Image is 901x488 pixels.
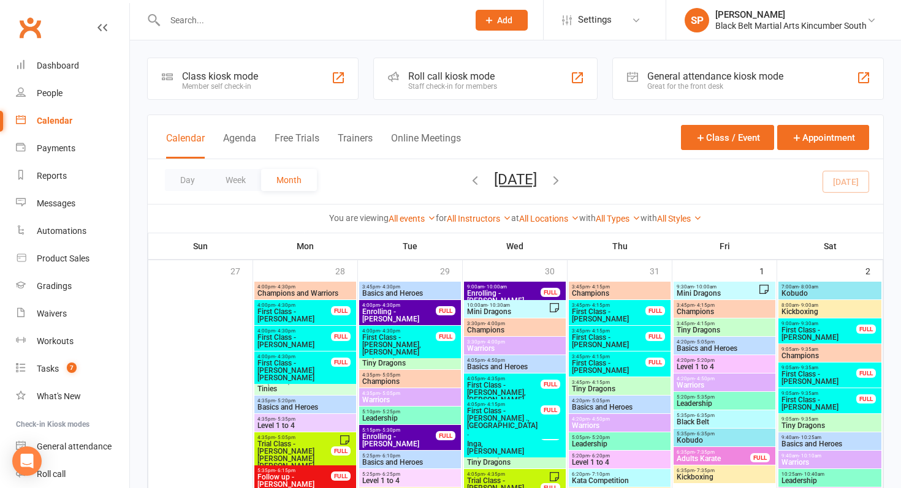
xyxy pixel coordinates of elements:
[362,328,436,334] span: 4:00pm
[161,12,460,29] input: Search...
[15,12,45,43] a: Clubworx
[676,437,773,444] span: Kobudo
[380,302,400,308] span: - 4:30pm
[257,416,354,422] span: 4:35pm
[37,143,75,153] div: Payments
[799,284,818,290] span: - 8:00am
[275,435,295,440] span: - 5:05pm
[380,471,400,477] span: - 6:25pm
[647,70,783,82] div: General attendance kiosk mode
[16,245,129,272] a: Product Sales
[210,169,261,191] button: Week
[541,288,560,297] div: FULL
[331,446,351,456] div: FULL
[257,290,354,297] span: Champions and Warriors
[645,332,665,341] div: FULL
[799,435,821,440] span: - 10:25am
[463,233,568,259] th: Wed
[436,431,455,440] div: FULL
[466,433,541,455] span: First Class - River Inga, [PERSON_NAME]
[16,190,129,217] a: Messages
[568,233,672,259] th: Thu
[391,132,461,159] button: Online Meetings
[37,116,72,126] div: Calendar
[571,354,646,359] span: 3:45pm
[596,214,641,223] a: All Types
[781,370,857,385] span: First Class - [PERSON_NAME]
[16,460,129,488] a: Roll call
[571,359,646,374] span: First Class - [PERSON_NAME]
[16,328,129,355] a: Workouts
[37,281,72,291] div: Gradings
[362,284,458,290] span: 3:45pm
[541,380,560,389] div: FULL
[571,328,646,334] span: 3:45pm
[759,260,777,280] div: 1
[519,214,579,223] a: All Locations
[440,260,462,280] div: 29
[487,302,510,308] span: - 10:30am
[799,391,818,396] span: - 9:35am
[694,376,715,381] span: - 4:50pm
[362,359,458,367] span: Tiny Dragons
[436,332,455,341] div: FULL
[694,413,715,418] span: - 6:35pm
[541,405,560,415] div: FULL
[362,391,458,396] span: 4:35pm
[777,125,869,150] button: Appointment
[362,459,458,466] span: Basics and Heroes
[182,82,258,91] div: Member self check-in
[676,302,773,308] span: 3:45pm
[799,365,818,370] span: - 9:35am
[676,345,773,352] span: Basics and Heroes
[331,358,351,367] div: FULL
[257,385,354,392] span: Tinies
[380,427,400,433] span: - 5:30pm
[331,332,351,341] div: FULL
[37,171,67,181] div: Reports
[676,363,773,370] span: Level 1 to 4
[694,321,715,326] span: - 4:15pm
[275,398,295,404] span: - 5:20pm
[257,359,332,381] span: First Class - [PERSON_NAME] [PERSON_NAME]
[37,391,81,401] div: What's New
[545,260,567,280] div: 30
[466,308,549,315] span: Mini Dragons
[380,453,400,459] span: - 6:10pm
[466,407,541,437] span: First Class - [PERSON_NAME] ., [GEOGRAPHIC_DATA] .
[781,459,879,466] span: Warriors
[485,339,505,345] span: - 4:00pm
[466,284,541,290] span: 9:00am
[676,455,751,462] span: Adults Karate
[362,334,436,356] span: First Class - [PERSON_NAME], [PERSON_NAME]
[436,306,455,315] div: FULL
[571,308,646,323] span: First Class - [PERSON_NAME]
[645,306,665,315] div: FULL
[856,325,876,334] div: FULL
[694,358,715,363] span: - 5:20pm
[257,468,332,473] span: 5:35pm
[362,302,436,308] span: 4:00pm
[571,459,668,466] span: Level 1 to 4
[781,396,857,411] span: First Class - [PERSON_NAME]
[715,9,867,20] div: [PERSON_NAME]
[590,328,610,334] span: - 4:15pm
[511,213,519,223] strong: at
[571,416,668,422] span: 4:20pm
[571,435,668,440] span: 5:05pm
[331,306,351,315] div: FULL
[338,132,373,159] button: Trainers
[676,339,773,345] span: 4:20pm
[781,477,879,484] span: Leadership
[16,52,129,80] a: Dashboard
[571,471,668,477] span: 6:20pm
[275,284,295,290] span: - 4:30pm
[676,468,773,473] span: 6:35pm
[781,284,879,290] span: 7:00am
[257,440,332,470] span: Trial Class - [PERSON_NAME] [PERSON_NAME] [PERSON_NAME] ...
[571,290,668,297] span: Champions
[856,394,876,404] div: FULL
[676,431,773,437] span: 5:35pm
[257,334,332,348] span: First Class - [PERSON_NAME]
[466,321,563,326] span: 3:30pm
